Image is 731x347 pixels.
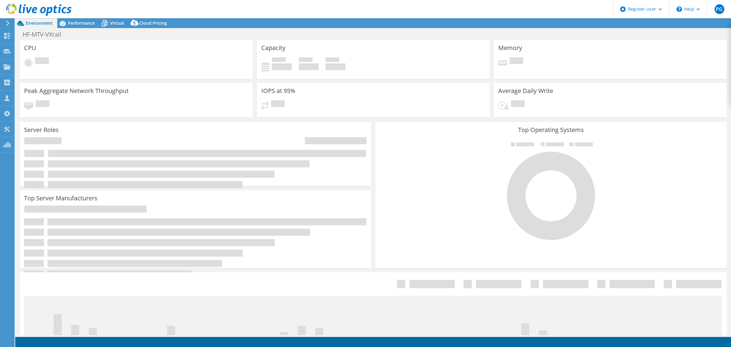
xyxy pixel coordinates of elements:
span: Total [326,57,339,63]
span: Pending [35,57,49,66]
h3: Server Roles [24,127,59,133]
h3: Peak Aggregate Network Throughput [24,88,129,94]
h1: HF-MTV-VXrail [20,31,71,38]
span: Pending [510,57,523,66]
span: Pending [271,100,285,109]
h4: 0 GiB [272,63,292,70]
span: Free [299,57,313,63]
h3: Memory [498,45,522,51]
span: Pending [511,100,525,109]
span: Pending [36,100,49,109]
h4: 0 GiB [326,63,345,70]
span: Used [272,57,286,63]
span: Environment [26,20,53,26]
h3: CPU [24,45,36,51]
h3: Capacity [261,45,285,51]
h3: IOPS at 95% [261,88,295,94]
h3: Top Operating Systems [380,127,722,133]
h3: Average Daily Write [498,88,553,94]
span: Virtual [110,20,124,26]
h3: Top Server Manufacturers [24,195,97,202]
span: Performance [68,20,95,26]
span: Cloud Pricing [139,20,167,26]
h4: 0 GiB [299,63,319,70]
svg: \n [676,6,682,12]
span: PG [715,4,724,14]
